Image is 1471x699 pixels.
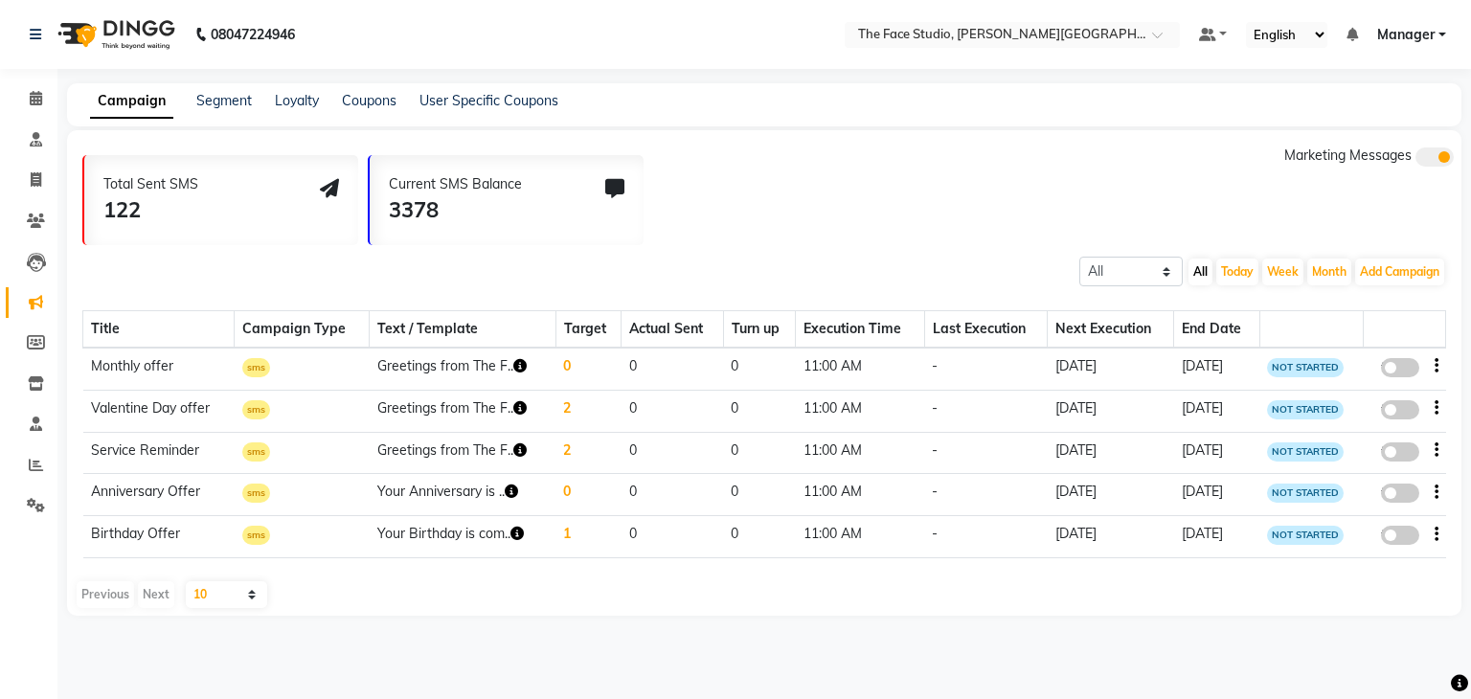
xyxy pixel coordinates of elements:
[1267,526,1344,545] span: NOT STARTED
[1048,390,1174,432] td: [DATE]
[1381,400,1419,419] label: false
[83,348,235,390] td: Monthly offer
[723,516,796,558] td: 0
[555,348,622,390] td: 0
[723,432,796,474] td: 0
[622,474,723,516] td: 0
[1174,390,1259,432] td: [DATE]
[370,390,555,432] td: Greetings from The F..
[1262,259,1303,285] button: Week
[622,390,723,432] td: 0
[555,516,622,558] td: 1
[796,390,924,432] td: 11:00 AM
[924,348,1048,390] td: -
[211,8,295,61] b: 08047224946
[796,348,924,390] td: 11:00 AM
[83,474,235,516] td: Anniversary Offer
[1381,484,1419,503] label: false
[242,442,270,462] span: sms
[622,348,723,390] td: 0
[622,516,723,558] td: 0
[555,474,622,516] td: 0
[49,8,180,61] img: logo
[370,311,555,349] th: Text / Template
[924,390,1048,432] td: -
[924,516,1048,558] td: -
[370,348,555,390] td: Greetings from The F..
[1048,311,1174,349] th: Next Execution
[389,174,522,194] div: Current SMS Balance
[622,432,723,474] td: 0
[196,92,252,109] a: Segment
[1267,484,1344,503] span: NOT STARTED
[555,432,622,474] td: 2
[370,474,555,516] td: Your Anniversary is ..
[370,432,555,474] td: Greetings from The F..
[924,474,1048,516] td: -
[1048,474,1174,516] td: [DATE]
[1174,348,1259,390] td: [DATE]
[83,390,235,432] td: Valentine Day offer
[924,432,1048,474] td: -
[1048,432,1174,474] td: [DATE]
[723,311,796,349] th: Turn up
[242,484,270,503] span: sms
[1174,311,1259,349] th: End Date
[1355,259,1444,285] button: Add Campaign
[242,526,270,545] span: sms
[242,400,270,419] span: sms
[555,311,622,349] th: Target
[796,516,924,558] td: 11:00 AM
[103,174,198,194] div: Total Sent SMS
[555,390,622,432] td: 2
[1174,432,1259,474] td: [DATE]
[1381,526,1419,545] label: false
[103,194,198,226] div: 122
[723,474,796,516] td: 0
[1188,259,1212,285] button: All
[622,311,723,349] th: Actual Sent
[1267,358,1344,377] span: NOT STARTED
[1381,442,1419,462] label: false
[235,311,370,349] th: Campaign Type
[90,84,173,119] a: Campaign
[1267,442,1344,462] span: NOT STARTED
[924,311,1048,349] th: Last Execution
[342,92,396,109] a: Coupons
[1267,400,1344,419] span: NOT STARTED
[796,432,924,474] td: 11:00 AM
[1307,259,1351,285] button: Month
[275,92,319,109] a: Loyalty
[1216,259,1258,285] button: Today
[1174,474,1259,516] td: [DATE]
[1284,147,1412,164] span: Marketing Messages
[796,474,924,516] td: 11:00 AM
[370,516,555,558] td: Your Birthday is com..
[83,432,235,474] td: Service Reminder
[796,311,924,349] th: Execution Time
[1377,25,1435,45] span: Manager
[1048,516,1174,558] td: [DATE]
[389,194,522,226] div: 3378
[83,311,235,349] th: Title
[419,92,558,109] a: User Specific Coupons
[83,516,235,558] td: Birthday Offer
[242,358,270,377] span: sms
[723,390,796,432] td: 0
[723,348,796,390] td: 0
[1048,348,1174,390] td: [DATE]
[1174,516,1259,558] td: [DATE]
[1381,358,1419,377] label: false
